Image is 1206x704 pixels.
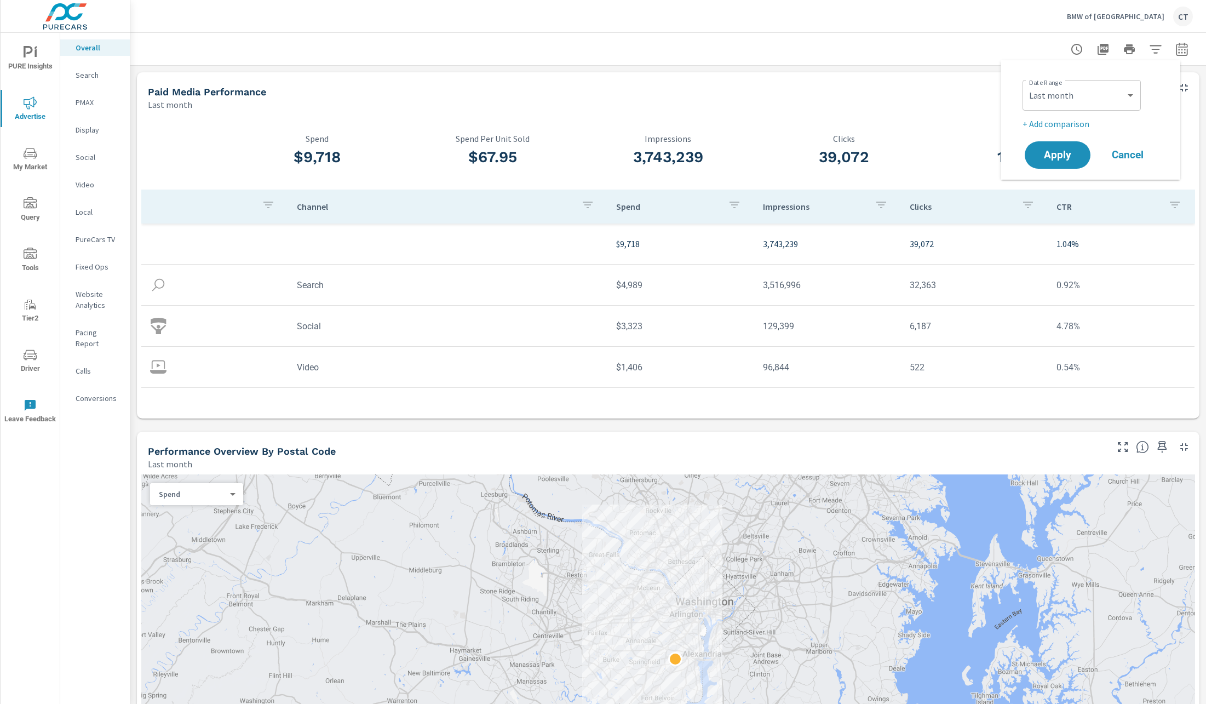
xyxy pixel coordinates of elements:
[4,147,56,174] span: My Market
[1092,38,1114,60] button: "Export Report to PDF"
[288,312,607,340] td: Social
[60,363,130,379] div: Calls
[581,134,756,144] p: Impressions
[1118,38,1140,60] button: Print Report
[910,237,1039,250] p: 39,072
[60,259,130,275] div: Fixed Ops
[616,201,719,212] p: Spend
[1048,312,1194,340] td: 4.78%
[4,46,56,73] span: PURE Insights
[1025,141,1090,169] button: Apply
[607,312,754,340] td: $3,323
[76,179,121,190] p: Video
[76,365,121,376] p: Calls
[60,286,130,313] div: Website Analytics
[756,134,932,144] p: Clicks
[60,94,130,111] div: PMAX
[763,201,866,212] p: Impressions
[910,201,1013,212] p: Clicks
[229,134,405,144] p: Spend
[60,324,130,352] div: Pacing Report
[405,148,581,167] h3: $67.95
[4,96,56,123] span: Advertise
[1153,438,1171,456] span: Save this to your personalized report
[616,237,745,250] p: $9,718
[297,201,572,212] p: Channel
[60,231,130,248] div: PureCars TV
[1114,438,1132,456] button: Make Fullscreen
[60,39,130,56] div: Overall
[1048,271,1194,299] td: 0.92%
[76,42,121,53] p: Overall
[405,134,581,144] p: Spend Per Unit Sold
[76,234,121,245] p: PureCars TV
[4,399,56,426] span: Leave Feedback
[76,70,121,81] p: Search
[1056,237,1186,250] p: 1.04%
[148,445,336,457] h5: Performance Overview By Postal Code
[932,148,1107,167] h3: 1.04%
[756,148,932,167] h3: 39,072
[1067,12,1164,21] p: BMW of [GEOGRAPHIC_DATA]
[1095,141,1161,169] button: Cancel
[4,298,56,325] span: Tier2
[1056,201,1159,212] p: CTR
[607,271,754,299] td: $4,989
[150,359,166,375] img: icon-video.svg
[1036,150,1079,160] span: Apply
[76,327,121,349] p: Pacing Report
[1,33,60,436] div: nav menu
[76,152,121,163] p: Social
[754,271,901,299] td: 3,516,996
[1175,438,1193,456] button: Minimize Widget
[1106,150,1150,160] span: Cancel
[1048,353,1194,381] td: 0.54%
[754,353,901,381] td: 96,844
[4,348,56,375] span: Driver
[60,176,130,193] div: Video
[150,277,166,293] img: icon-search.svg
[763,237,892,250] p: 3,743,239
[754,312,901,340] td: 129,399
[60,149,130,165] div: Social
[901,353,1048,381] td: 522
[150,318,166,334] img: icon-social.svg
[4,197,56,224] span: Query
[150,489,234,500] div: Spend
[60,204,130,220] div: Local
[159,489,226,499] p: Spend
[76,393,121,404] p: Conversions
[76,207,121,218] p: Local
[148,98,192,111] p: Last month
[1136,440,1149,454] span: Understand performance data by postal code. Individual postal codes can be selected and expanded ...
[1175,79,1193,96] button: Minimize Widget
[1171,38,1193,60] button: Select Date Range
[148,86,266,98] h5: Paid Media Performance
[76,97,121,108] p: PMAX
[76,261,121,272] p: Fixed Ops
[148,457,192,471] p: Last month
[60,390,130,407] div: Conversions
[932,134,1107,144] p: CTR
[581,148,756,167] h3: 3,743,239
[1173,7,1193,26] div: CT
[1145,38,1167,60] button: Apply Filters
[1023,117,1163,130] p: + Add comparison
[229,148,405,167] h3: $9,718
[288,271,607,299] td: Search
[4,248,56,274] span: Tools
[607,353,754,381] td: $1,406
[76,124,121,135] p: Display
[901,312,1048,340] td: 6,187
[60,122,130,138] div: Display
[901,271,1048,299] td: 32,363
[76,289,121,311] p: Website Analytics
[288,353,607,381] td: Video
[60,67,130,83] div: Search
